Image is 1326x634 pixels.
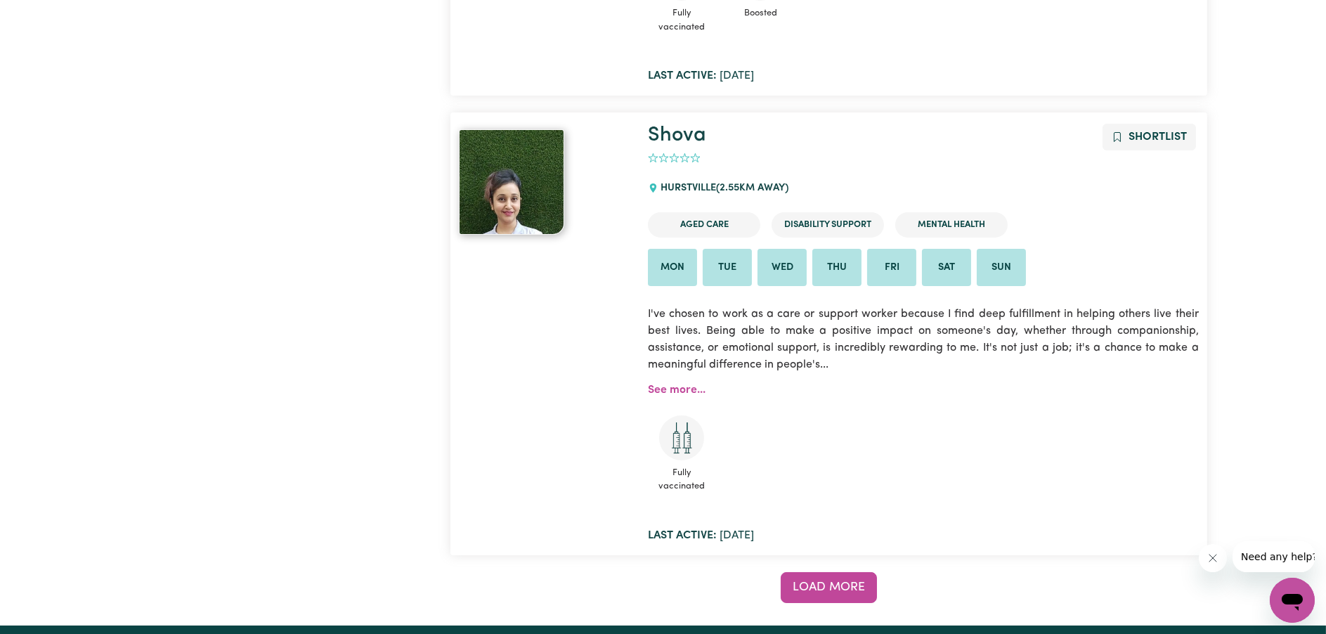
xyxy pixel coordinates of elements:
li: Available on Sat [922,249,971,287]
li: Available on Fri [867,249,916,287]
button: See more results [781,572,877,603]
iframe: Close message [1199,544,1227,572]
li: Disability Support [772,212,884,237]
span: Need any help? [8,10,85,21]
li: Mental Health [895,212,1008,237]
button: Add to shortlist [1103,124,1196,150]
li: Available on Wed [758,249,807,287]
li: Available on Mon [648,249,697,287]
span: [DATE] [648,70,754,82]
span: [DATE] [648,530,754,541]
iframe: Message from company [1233,541,1315,572]
li: Available on Thu [812,249,862,287]
span: ( 2.55 km away) [717,183,789,193]
div: HURSTVILLE [648,169,797,207]
span: Fully vaccinated [648,1,715,39]
li: Aged Care [648,212,760,237]
a: See more... [648,384,706,396]
b: Last active: [648,70,717,82]
img: Care and support worker has received 2 doses of COVID-19 vaccine [659,415,704,460]
div: add rating by typing an integer from 0 to 5 or pressing arrow keys [648,150,701,167]
p: I've chosen to work as a care or support worker because I find deep fulfillment in helping others... [648,297,1199,382]
a: Shova [648,125,706,145]
span: Boosted [727,1,794,25]
iframe: Button to launch messaging window [1270,578,1315,623]
b: Last active: [648,530,717,541]
span: Shortlist [1129,131,1187,143]
span: Load more [793,581,865,593]
a: Shova [459,129,631,235]
span: Fully vaccinated [648,460,715,498]
li: Available on Sun [977,249,1026,287]
img: View Shova's profile [459,129,564,235]
li: Available on Tue [703,249,752,287]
